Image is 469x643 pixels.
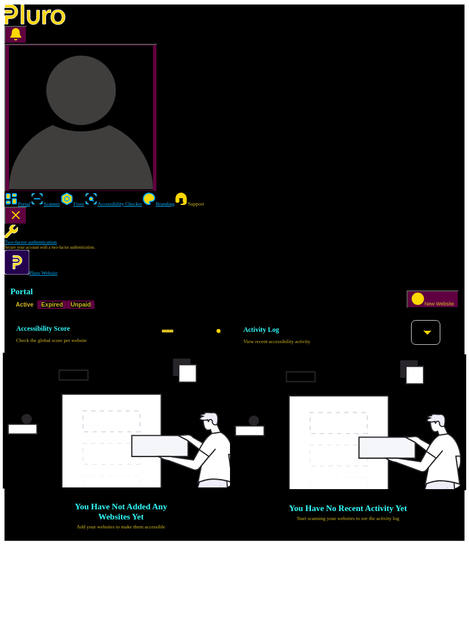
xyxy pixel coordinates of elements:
[67,300,94,309] button: Unpaid
[297,516,399,521] div: Start scanning your websites to see the activity log
[16,326,154,331] h2: Accessibility Score
[60,201,84,207] a: Fixer
[142,201,175,207] a: Branding
[4,239,465,245] div: Two-factor authentication
[16,338,154,343] div: Check the global score per website
[84,201,142,207] a: Accessibility Checker
[174,201,204,207] a: Open Support screen
[4,26,27,44] button: Open notifications, you have undefined new notifications
[4,270,57,276] a: Open Pluro Website
[407,290,459,308] button: New Website
[10,287,458,297] h1: Portal
[157,326,241,336] input: Search
[60,501,182,522] h2: You have not added any websites yet
[4,20,66,26] a: Logo
[4,207,27,225] button: Close Two-factor authentication notification
[41,302,63,307] span: Expired
[4,192,465,276] aside: Sidebar menu
[12,300,37,309] button: Active
[4,245,465,250] div: Secure your account with a two-factor authentication.
[30,201,60,207] a: Scanner
[243,327,408,332] h2: Activity Log
[9,45,153,189] img: User avatar
[243,339,408,344] div: View recent accessibility activity
[230,354,466,489] img: Placeholder image
[411,320,440,345] div: Set sorting
[289,503,407,513] h2: You have no recent activity yet
[16,302,34,307] span: Active
[4,201,30,207] a: Portal
[76,524,165,530] div: Add your websites to make them accessible
[4,44,157,192] button: User avatar
[71,302,91,307] span: Unpaid
[4,225,465,245] a: Two-factor authentication
[37,300,66,309] button: Expired
[3,353,239,487] img: Placeholder image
